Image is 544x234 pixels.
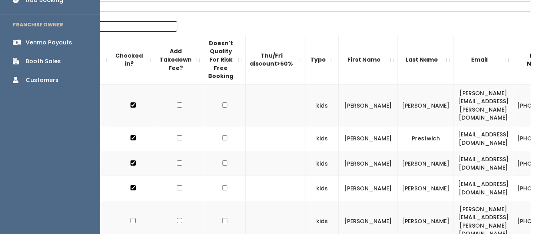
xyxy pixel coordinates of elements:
div: Booth Sales [26,57,61,66]
label: Search: [46,21,177,32]
div: Customers [26,76,58,84]
td: [PERSON_NAME] [398,151,454,176]
td: [EMAIL_ADDRESS][DOMAIN_NAME] [454,126,513,151]
th: First Name: activate to sort column ascending [339,35,398,84]
td: [EMAIL_ADDRESS][DOMAIN_NAME] [454,176,513,201]
td: kids [305,85,339,126]
td: kids [305,126,339,151]
td: kids [305,151,339,176]
th: Checked in?: activate to sort column ascending [111,35,155,84]
td: [PERSON_NAME] [398,85,454,126]
th: Email: activate to sort column ascending [454,35,513,84]
th: Type: activate to sort column ascending [305,35,339,84]
th: Thu/Fri discount&gt;50%: activate to sort column ascending [246,35,305,84]
td: Prestwich [398,126,454,151]
td: kids [305,176,339,201]
input: Search: [75,21,177,32]
td: [EMAIL_ADDRESS][DOMAIN_NAME] [454,151,513,176]
th: Doesn't Quality For Risk Free Booking : activate to sort column ascending [204,35,246,84]
td: [PERSON_NAME] [339,176,398,201]
div: Venmo Payouts [26,38,72,47]
td: [PERSON_NAME] [398,176,454,201]
td: [PERSON_NAME] [339,85,398,126]
th: Add Takedown Fee?: activate to sort column ascending [155,35,204,84]
td: [PERSON_NAME] [339,151,398,176]
td: [PERSON_NAME] [339,126,398,151]
td: [PERSON_NAME][EMAIL_ADDRESS][PERSON_NAME][DOMAIN_NAME] [454,85,513,126]
th: Last Name: activate to sort column ascending [398,35,454,84]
